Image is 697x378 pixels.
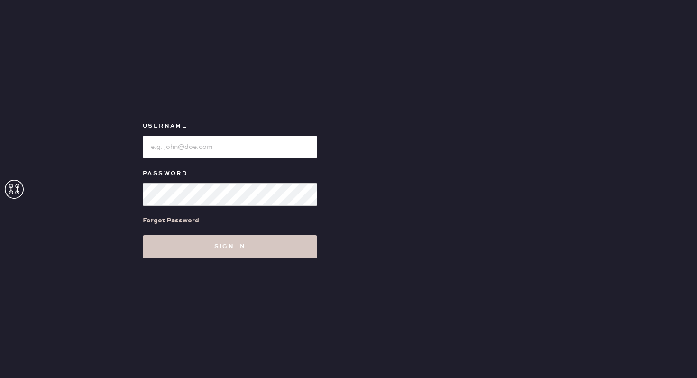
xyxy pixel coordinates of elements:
div: Forgot Password [143,215,199,226]
label: Username [143,120,317,132]
label: Password [143,168,317,179]
button: Sign in [143,235,317,258]
input: e.g. john@doe.com [143,136,317,158]
a: Forgot Password [143,206,199,235]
